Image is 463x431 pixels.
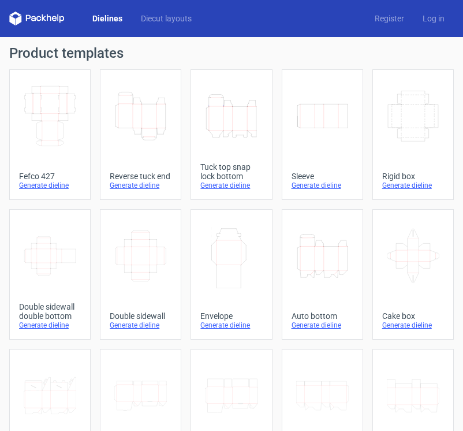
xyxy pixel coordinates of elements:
a: Double sidewallGenerate dieline [100,209,181,340]
a: Double sidewall double bottomGenerate dieline [9,209,91,340]
a: Auto bottomGenerate dieline [282,209,363,340]
a: SleeveGenerate dieline [282,69,363,200]
div: Generate dieline [292,181,353,190]
h1: Product templates [9,46,454,60]
div: Sleeve [292,172,353,181]
div: Rigid box [382,172,444,181]
div: Fefco 427 [19,172,81,181]
a: Cake boxGenerate dieline [372,209,454,340]
a: Reverse tuck endGenerate dieline [100,69,181,200]
div: Envelope [200,311,262,321]
div: Generate dieline [292,321,353,330]
a: Register [365,13,413,24]
a: Fefco 427Generate dieline [9,69,91,200]
a: Diecut layouts [132,13,201,24]
div: Auto bottom [292,311,353,321]
div: Reverse tuck end [110,172,171,181]
div: Generate dieline [19,181,81,190]
div: Generate dieline [110,321,171,330]
div: Double sidewall [110,311,171,321]
div: Generate dieline [382,181,444,190]
div: Generate dieline [110,181,171,190]
div: Generate dieline [382,321,444,330]
a: Dielines [83,13,132,24]
div: Double sidewall double bottom [19,302,81,321]
div: Generate dieline [200,181,262,190]
a: EnvelopeGenerate dieline [191,209,272,340]
a: Log in [413,13,454,24]
div: Cake box [382,311,444,321]
a: Tuck top snap lock bottomGenerate dieline [191,69,272,200]
div: Tuck top snap lock bottom [200,162,262,181]
div: Generate dieline [200,321,262,330]
div: Generate dieline [19,321,81,330]
a: Rigid boxGenerate dieline [372,69,454,200]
